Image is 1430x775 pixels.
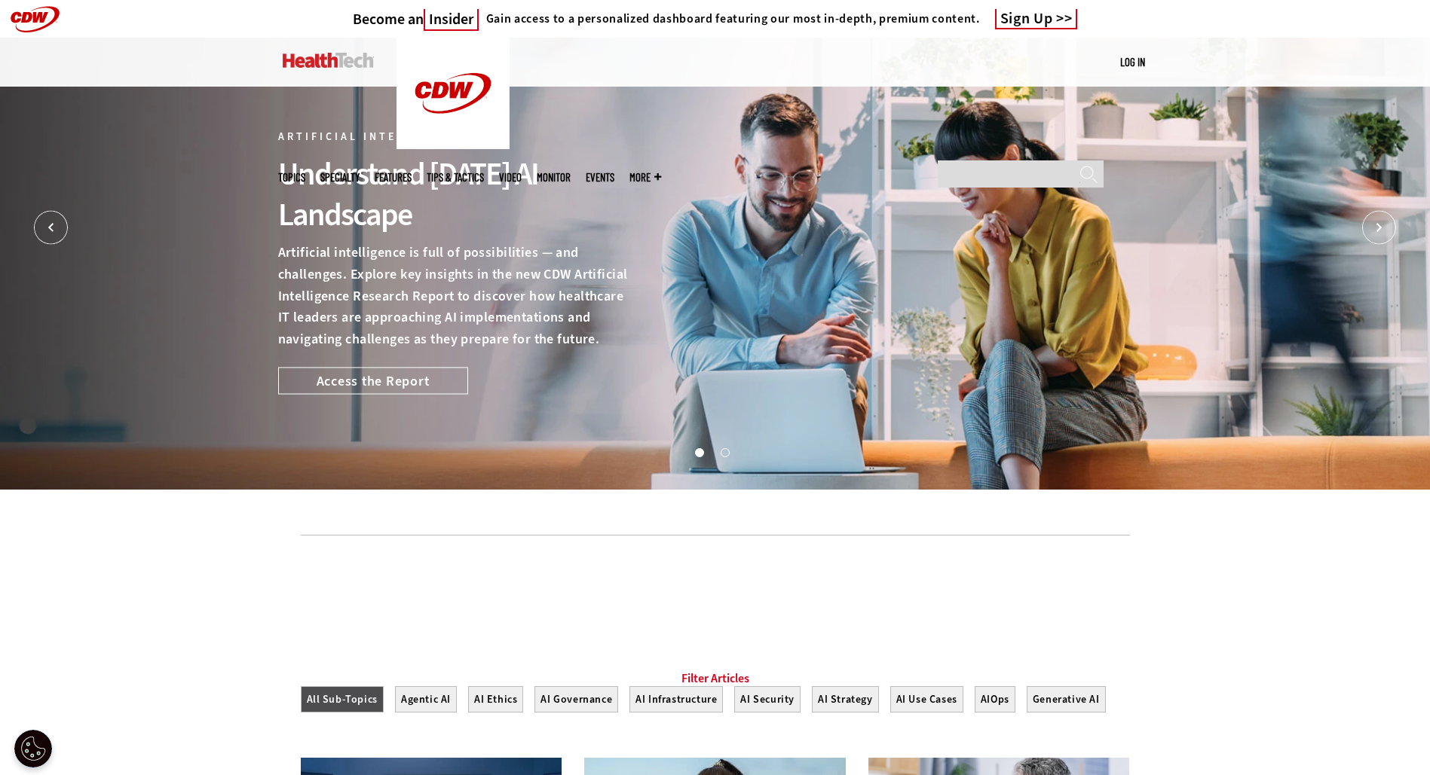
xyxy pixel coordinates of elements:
[734,686,801,712] button: AI Security
[721,448,728,456] button: 2 of 2
[301,686,384,712] button: All Sub-Topics
[695,448,703,456] button: 1 of 2
[586,172,614,183] a: Events
[278,172,305,183] span: Topics
[1120,54,1145,70] div: User menu
[479,11,980,26] a: Gain access to a personalized dashboard featuring our most in-depth, premium content.
[681,671,749,686] a: Filter Articles
[486,11,980,26] h4: Gain access to a personalized dashboard featuring our most in-depth, premium content.
[975,686,1015,712] button: AIOps
[283,53,374,68] img: Home
[424,9,479,31] span: Insider
[629,172,661,183] span: More
[812,686,879,712] button: AI Strategy
[395,686,457,712] button: Agentic AI
[995,9,1078,29] a: Sign Up
[375,172,412,183] a: Features
[320,172,360,183] span: Specialty
[441,558,990,626] iframe: advertisement
[278,154,628,235] div: Understand [DATE] AI Landscape
[278,242,628,350] p: Artificial intelligence is full of possibilities — and challenges. Explore key insights in the ne...
[629,686,723,712] button: AI Infrastructure
[397,137,510,153] a: CDW
[14,730,52,767] button: Open Preferences
[427,172,484,183] a: Tips & Tactics
[278,367,468,394] a: Access the Report
[34,211,68,245] button: Prev
[499,172,522,183] a: Video
[537,172,571,183] a: MonITor
[468,686,523,712] button: AI Ethics
[353,10,479,29] a: Become anInsider
[353,10,479,29] h3: Become an
[890,686,963,712] button: AI Use Cases
[14,730,52,767] div: Cookie Settings
[1027,686,1106,712] button: Generative AI
[1362,211,1396,245] button: Next
[534,686,618,712] button: AI Governance
[1120,55,1145,69] a: Log in
[397,38,510,149] img: Home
